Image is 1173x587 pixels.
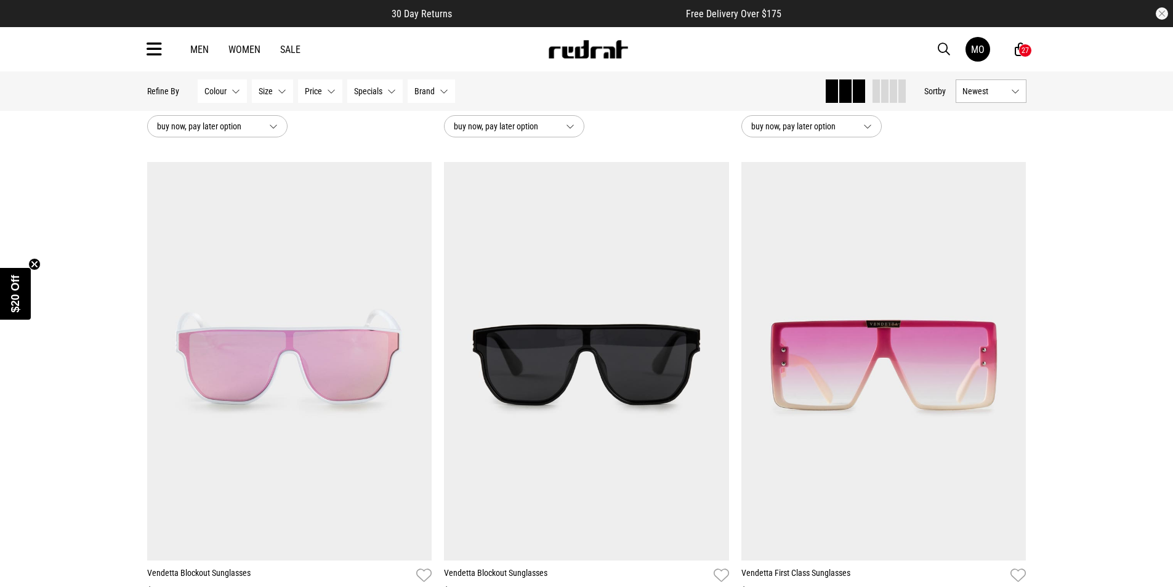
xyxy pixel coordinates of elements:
[956,79,1026,103] button: Newest
[354,86,382,96] span: Specials
[454,119,556,134] span: buy now, pay later option
[444,162,729,561] img: Vendetta Blockout Sunglasses in Black
[252,79,293,103] button: Size
[547,40,629,59] img: Redrat logo
[962,86,1006,96] span: Newest
[686,8,781,20] span: Free Delivery Over $175
[157,119,259,134] span: buy now, pay later option
[298,79,342,103] button: Price
[280,44,300,55] a: Sale
[10,5,47,42] button: Open LiveChat chat widget
[741,567,1006,585] a: Vendetta First Class Sunglasses
[204,86,227,96] span: Colour
[414,86,435,96] span: Brand
[147,567,412,585] a: Vendetta Blockout Sunglasses
[28,258,41,270] button: Close teaser
[751,119,853,134] span: buy now, pay later option
[305,86,322,96] span: Price
[147,115,288,137] button: buy now, pay later option
[741,115,882,137] button: buy now, pay later option
[392,8,452,20] span: 30 Day Returns
[198,79,247,103] button: Colour
[1015,43,1026,56] a: 27
[347,79,403,103] button: Specials
[147,86,179,96] p: Refine By
[408,79,455,103] button: Brand
[190,44,209,55] a: Men
[259,86,273,96] span: Size
[741,162,1026,561] img: Vendetta First Class Sunglasses in Pink
[938,86,946,96] span: by
[9,275,22,312] span: $20 Off
[147,162,432,561] img: Vendetta Blockout Sunglasses in Pink
[477,7,661,20] iframe: Customer reviews powered by Trustpilot
[971,44,985,55] div: MO
[228,44,260,55] a: Women
[924,84,946,99] button: Sortby
[444,567,709,585] a: Vendetta Blockout Sunglasses
[444,115,584,137] button: buy now, pay later option
[1022,46,1029,55] div: 27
